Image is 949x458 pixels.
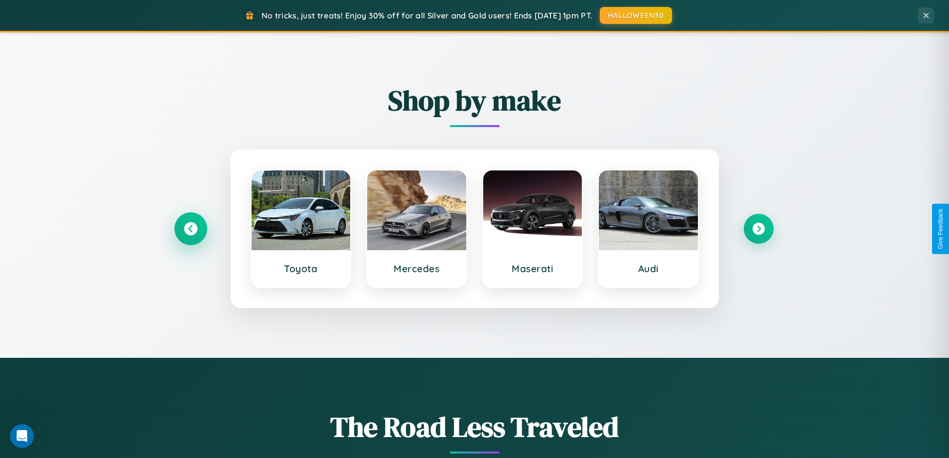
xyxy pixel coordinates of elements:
h2: Shop by make [176,81,774,120]
button: HALLOWEEN30 [600,7,672,24]
h1: The Road Less Traveled [176,408,774,446]
span: No tricks, just treats! Enjoy 30% off for all Silver and Gold users! Ends [DATE] 1pm PT. [262,10,592,20]
h3: Mercedes [377,263,456,275]
h3: Maserati [493,263,572,275]
iframe: Intercom live chat [10,424,34,448]
h3: Toyota [262,263,341,275]
div: Give Feedback [937,209,944,249]
h3: Audi [609,263,688,275]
